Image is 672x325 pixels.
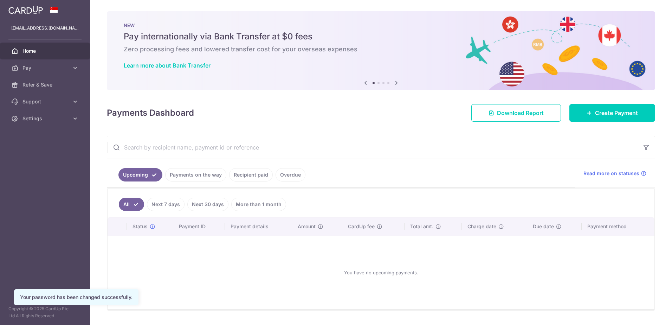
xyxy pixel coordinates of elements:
[116,242,646,304] div: You have no upcoming payments.
[22,47,69,55] span: Home
[231,198,286,211] a: More than 1 month
[124,45,638,53] h6: Zero processing fees and lowered transfer cost for your overseas expenses
[22,64,69,71] span: Pay
[124,62,211,69] a: Learn more about Bank Transfer
[22,98,69,105] span: Support
[11,25,79,32] p: [EMAIL_ADDRESS][DOMAIN_NAME]
[497,109,544,117] span: Download Report
[118,168,162,181] a: Upcoming
[533,223,554,230] span: Due date
[229,168,273,181] a: Recipient paid
[107,107,194,119] h4: Payments Dashboard
[173,217,225,236] th: Payment ID
[410,223,433,230] span: Total amt.
[22,81,69,88] span: Refer & Save
[133,223,148,230] span: Status
[147,198,185,211] a: Next 7 days
[187,198,228,211] a: Next 30 days
[569,104,655,122] a: Create Payment
[165,168,226,181] a: Payments on the way
[124,23,638,28] p: NEW
[124,31,638,42] h5: Pay internationally via Bank Transfer at $0 fees
[298,223,316,230] span: Amount
[471,104,561,122] a: Download Report
[348,223,375,230] span: CardUp fee
[595,109,638,117] span: Create Payment
[119,198,144,211] a: All
[583,170,646,177] a: Read more on statuses
[107,136,638,159] input: Search by recipient name, payment id or reference
[225,217,292,236] th: Payment details
[582,217,654,236] th: Payment method
[22,115,69,122] span: Settings
[107,11,655,90] img: Bank transfer banner
[276,168,305,181] a: Overdue
[8,6,43,14] img: CardUp
[467,223,496,230] span: Charge date
[583,170,639,177] span: Read more on statuses
[20,294,133,301] div: Your password has been changed successfully.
